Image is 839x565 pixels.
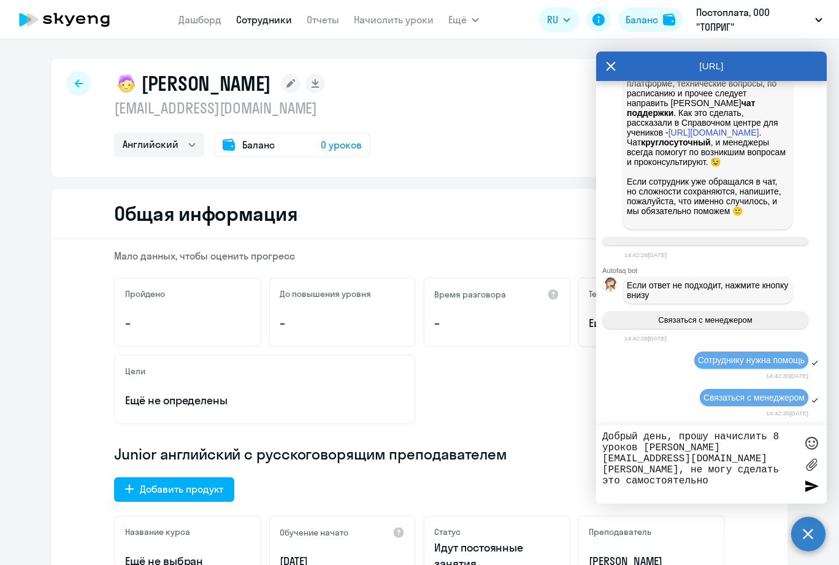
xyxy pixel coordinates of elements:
[627,98,757,118] strong: чат поддержки
[434,315,559,331] p: –
[624,335,667,342] time: 14:42:28[DATE]
[321,137,362,152] span: 0 уроков
[698,355,805,365] span: Сотруднику нужна помощь
[618,7,683,32] button: Балансbalance
[602,267,827,274] div: Autofaq bot
[448,12,467,27] span: Ещё
[766,372,808,379] time: 14:42:30[DATE]
[280,288,371,299] h5: До повышения уровня
[547,12,558,27] span: RU
[141,71,271,96] h1: [PERSON_NAME]
[114,249,725,263] p: Мало данных, чтобы оценить прогресс
[280,527,348,538] h5: Обучение начато
[114,201,297,226] h2: Общая информация
[589,288,648,299] h5: Темп обучения
[307,13,339,26] a: Отчеты
[602,311,808,329] button: Связаться с менеджером
[125,393,405,409] p: Ещё не определены
[663,13,675,26] img: balance
[690,5,829,34] button: Постоплата, ООО "ТОПРИГ"
[125,315,250,331] p: –
[627,280,791,300] span: Если ответ не подходит, нажмите кнопку внизу
[703,393,805,402] span: Связаться с менеджером
[140,482,223,496] div: Добавить продукт
[114,71,139,96] img: child
[669,128,759,137] a: [URL][DOMAIN_NAME]
[125,526,190,537] h5: Название курса
[114,444,507,464] span: Junior английский с русскоговорящим преподавателем
[125,366,145,377] h5: Цели
[178,13,221,26] a: Дашборд
[434,289,506,300] h5: Время разговора
[602,431,796,498] textarea: Добрый день, прошу начислить 8 уроков [PERSON_NAME][EMAIL_ADDRESS][DOMAIN_NAME] [PERSON_NAME], не...
[696,5,810,34] p: Постоплата, ООО "ТОПРИГ"
[624,252,667,258] time: 14:42:28[DATE]
[236,13,292,26] a: Сотрудники
[641,137,710,147] strong: круглосуточный
[589,315,714,331] span: Ещё не определён
[603,277,618,295] img: bot avatar
[125,288,165,299] h5: Пройдено
[626,12,658,27] div: Баланс
[114,98,370,118] p: [EMAIL_ADDRESS][DOMAIN_NAME]
[538,7,579,32] button: RU
[280,315,405,331] p: –
[242,137,275,152] span: Баланс
[766,410,808,417] time: 14:42:35[DATE]
[114,477,234,502] button: Добавить продукт
[658,315,752,325] span: Связаться с менеджером
[802,455,821,474] label: Лимит 10 файлов
[354,13,434,26] a: Начислить уроки
[448,7,479,32] button: Ещё
[434,526,461,537] h5: Статус
[589,526,651,537] h5: Преподаватель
